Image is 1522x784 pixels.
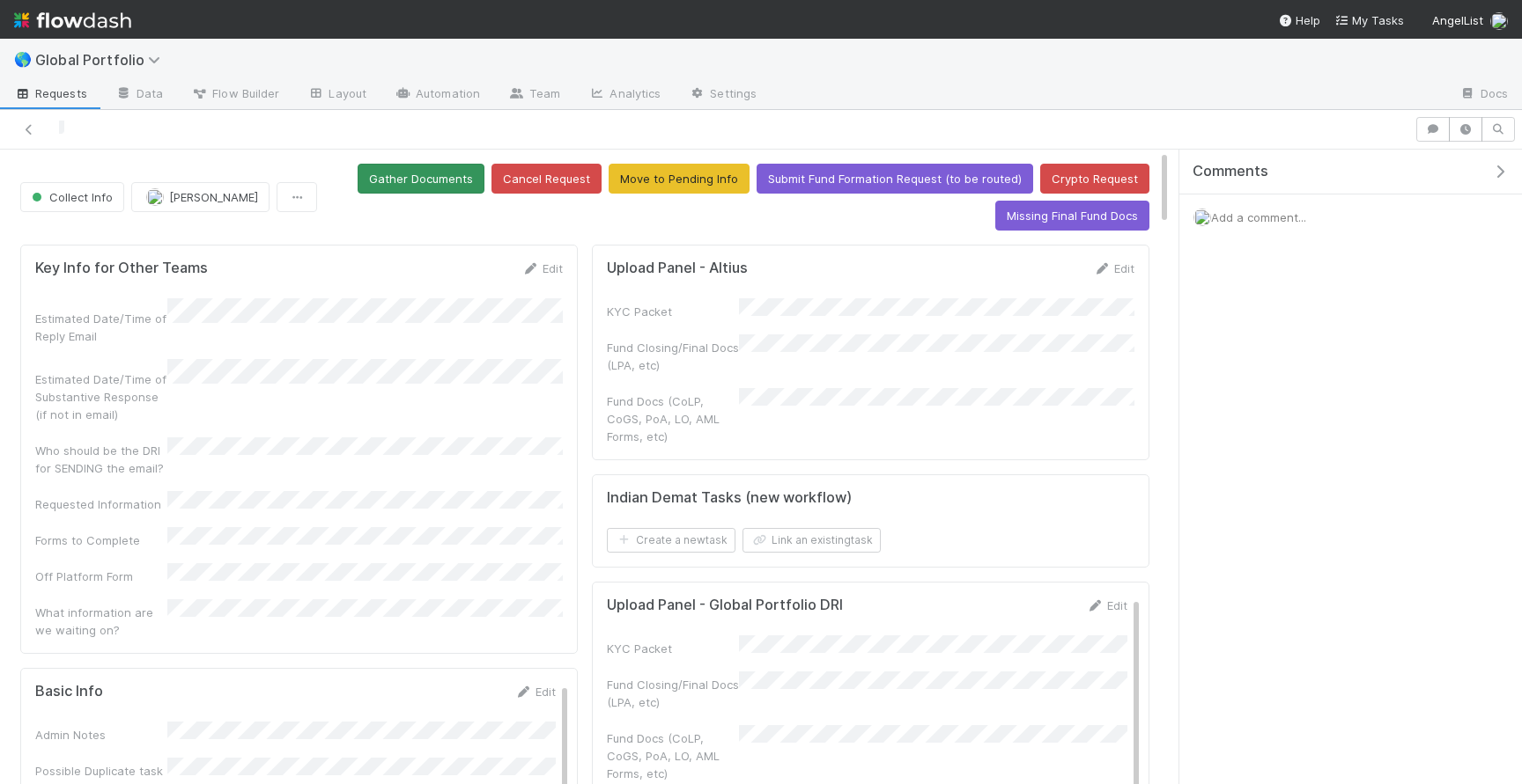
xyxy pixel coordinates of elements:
[1334,13,1404,27] span: My Tasks
[1040,164,1149,194] button: Crypto Request
[1193,209,1211,226] img: avatar_e0ab5a02-4425-4644-8eca-231d5bcccdf4.png
[574,81,675,109] a: Analytics
[35,310,167,345] div: Estimated Date/Time of Reply Email
[494,81,574,109] a: Team
[607,339,739,374] div: Fund Closing/Final Docs (LPA, etc)
[35,370,167,423] div: Estimated Date/Time of Substantive Response (if not in email)
[1490,12,1508,30] img: avatar_e0ab5a02-4425-4644-8eca-231d5bcccdf4.png
[1086,598,1127,612] a: Edit
[14,5,131,35] img: logo-inverted-e16ddd16eac7371096b0.svg
[14,84,87,102] span: Requests
[607,392,739,445] div: Fund Docs (CoLP, CoGS, PoA, LO, AML Forms, etc)
[607,640,739,657] div: KYC Packet
[1445,81,1522,109] a: Docs
[293,81,380,109] a: Layout
[607,303,739,320] div: KYC Packet
[1432,13,1483,27] span: AngelList
[35,683,103,700] h5: Basic Info
[380,81,494,109] a: Automation
[35,531,167,549] div: Forms to Complete
[607,676,739,711] div: Fund Closing/Final Docs (LPA, etc)
[35,442,167,477] div: Who should be the DRI for SENDING the email?
[607,260,748,277] h5: Upload Panel - Altius
[607,729,739,782] div: Fund Docs (CoLP, CoGS, PoA, LO, AML Forms, etc)
[101,81,177,109] a: Data
[169,190,258,204] span: [PERSON_NAME]
[743,528,881,553] button: Link an existingtask
[1193,163,1268,180] span: Comments
[35,568,167,585] div: Off Platform Form
[675,81,771,109] a: Settings
[995,201,1149,231] button: Missing Final Fund Docs
[609,164,750,194] button: Move to Pending Info
[35,495,167,513] div: Requested Information
[146,188,164,206] img: avatar_e0ab5a02-4425-4644-8eca-231d5bcccdf4.png
[1334,11,1404,29] a: My Tasks
[20,182,124,212] button: Collect Info
[1093,261,1134,275] a: Edit
[1278,11,1320,29] div: Help
[607,489,852,507] h5: Indian Demat Tasks (new workflow)
[191,84,279,102] span: Flow Builder
[35,726,167,744] div: Admin Notes
[35,260,208,277] h5: Key Info for Other Teams
[491,164,602,194] button: Cancel Request
[177,81,293,109] a: Flow Builder
[1211,210,1306,224] span: Add a comment...
[131,182,270,212] button: [PERSON_NAME]
[14,52,32,67] span: 🌎
[757,164,1033,194] button: Submit Fund Formation Request (to be routed)
[28,190,113,204] span: Collect Info
[35,51,169,69] span: Global Portfolio
[358,164,484,194] button: Gather Documents
[35,762,167,780] div: Possible Duplicate task
[607,528,735,553] button: Create a newtask
[521,261,563,275] a: Edit
[35,604,167,639] div: What information are we waiting on?
[514,685,556,699] a: Edit
[607,597,843,614] h5: Upload Panel - Global Portfolio DRI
